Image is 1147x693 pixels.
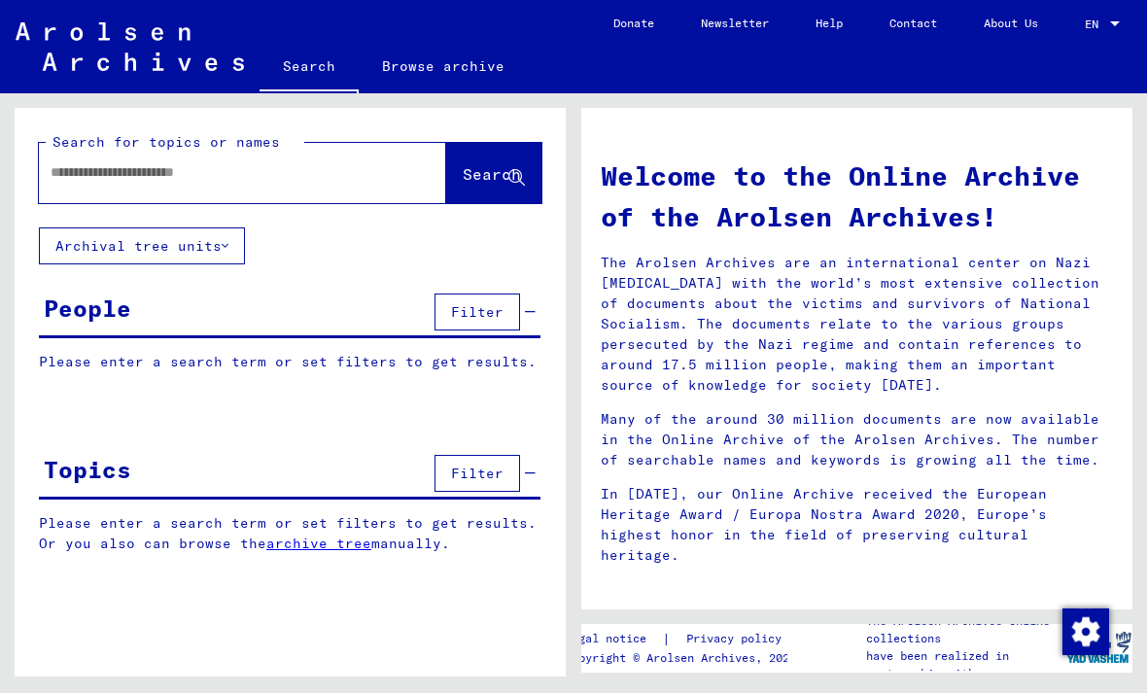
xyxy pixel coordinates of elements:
div: Topics [44,452,131,487]
p: Please enter a search term or set filters to get results. [39,352,540,372]
button: Filter [434,455,520,492]
div: People [44,291,131,326]
span: Filter [451,303,504,321]
img: Change consent [1062,608,1109,655]
a: Legal notice [565,629,662,649]
button: Search [446,143,541,203]
p: In [DATE], our Online Archive received the European Heritage Award / Europa Nostra Award 2020, Eu... [601,484,1113,566]
p: The Arolsen Archives are an international center on Nazi [MEDICAL_DATA] with the world’s most ext... [601,253,1113,396]
img: Arolsen_neg.svg [16,22,244,71]
button: Filter [434,294,520,330]
p: Copyright © Arolsen Archives, 2021 [565,649,805,667]
a: Search [260,43,359,93]
span: Filter [451,465,504,482]
button: Archival tree units [39,227,245,264]
p: have been realized in partnership with [866,647,1063,682]
p: Please enter a search term or set filters to get results. Or you also can browse the manually. [39,513,541,554]
div: | [565,629,805,649]
a: archive tree [266,535,371,552]
p: The Arolsen Archives online collections [866,612,1063,647]
a: Privacy policy [671,629,805,649]
h1: Welcome to the Online Archive of the Arolsen Archives! [601,156,1113,237]
a: Browse archive [359,43,528,89]
span: Search [463,164,521,184]
mat-label: Search for topics or names [52,133,280,151]
p: Many of the around 30 million documents are now available in the Online Archive of the Arolsen Ar... [601,409,1113,470]
span: EN [1085,17,1106,31]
